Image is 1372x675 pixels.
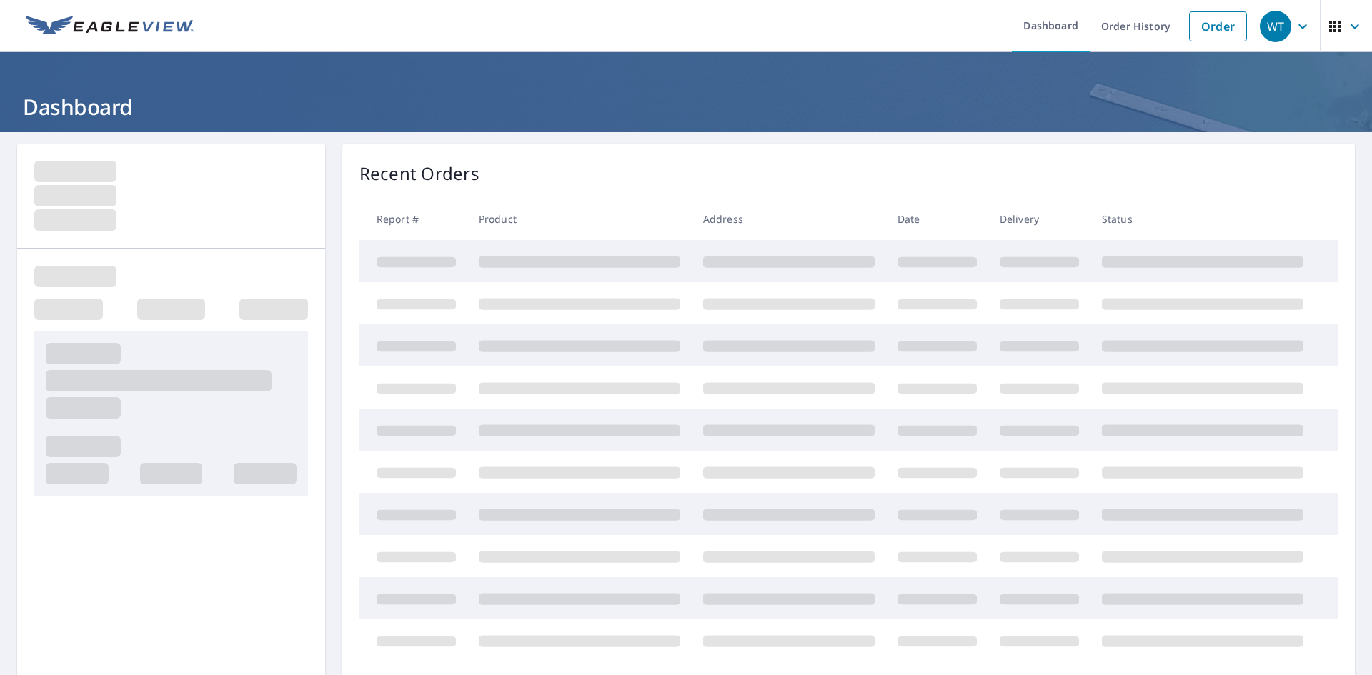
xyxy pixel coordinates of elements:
p: Recent Orders [359,161,479,186]
div: WT [1260,11,1291,42]
h1: Dashboard [17,92,1355,121]
th: Status [1090,198,1315,240]
th: Address [692,198,886,240]
th: Report # [359,198,467,240]
th: Product [467,198,692,240]
th: Date [886,198,988,240]
img: EV Logo [26,16,194,37]
a: Order [1189,11,1247,41]
th: Delivery [988,198,1090,240]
